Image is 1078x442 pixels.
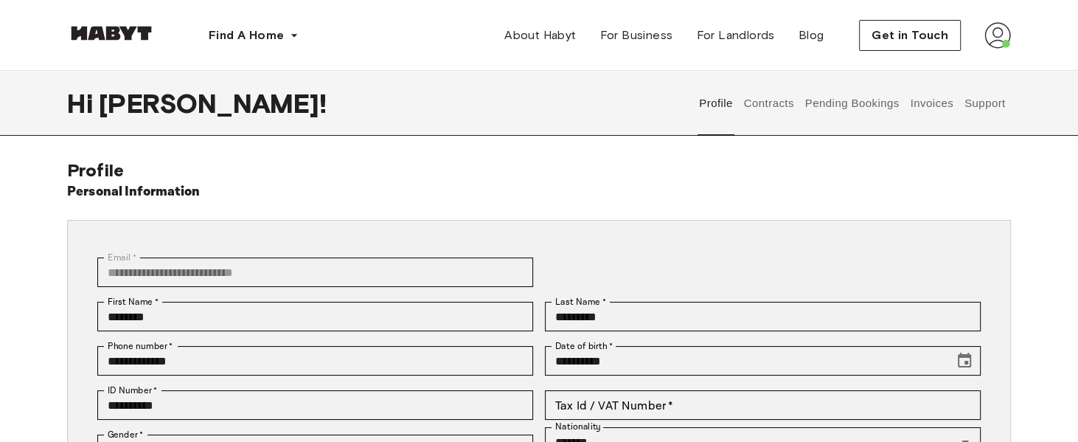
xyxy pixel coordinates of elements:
span: Hi [67,88,99,119]
div: You can't change your email address at the moment. Please reach out to customer support in case y... [97,258,533,287]
span: Blog [799,27,824,44]
button: Profile [698,71,735,136]
button: Get in Touch [859,20,961,51]
button: Find A Home [197,21,310,50]
img: avatar [984,22,1011,49]
a: For Landlords [684,21,786,50]
a: For Business [588,21,685,50]
label: Phone number [108,339,173,353]
label: Gender [108,428,143,441]
button: Invoices [908,71,955,136]
h6: Personal Information [67,182,201,202]
span: Find A Home [209,27,284,44]
label: Nationality [555,421,601,433]
span: About Habyt [504,27,576,44]
span: For Business [600,27,673,44]
span: Get in Touch [872,27,948,44]
button: Pending Bookings [803,71,901,136]
label: Last Name [555,295,606,308]
a: Blog [787,21,836,50]
span: Profile [67,159,124,181]
img: Habyt [67,26,156,41]
span: [PERSON_NAME] ! [99,88,327,119]
label: Date of birth [555,339,613,353]
button: Contracts [742,71,796,136]
div: user profile tabs [694,71,1011,136]
label: Email [108,251,136,264]
a: About Habyt [493,21,588,50]
label: ID Number [108,384,157,397]
label: First Name [108,295,159,308]
button: Choose date, selected date is Jun 26, 1999 [950,346,979,376]
span: For Landlords [696,27,774,44]
button: Support [962,71,1007,136]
